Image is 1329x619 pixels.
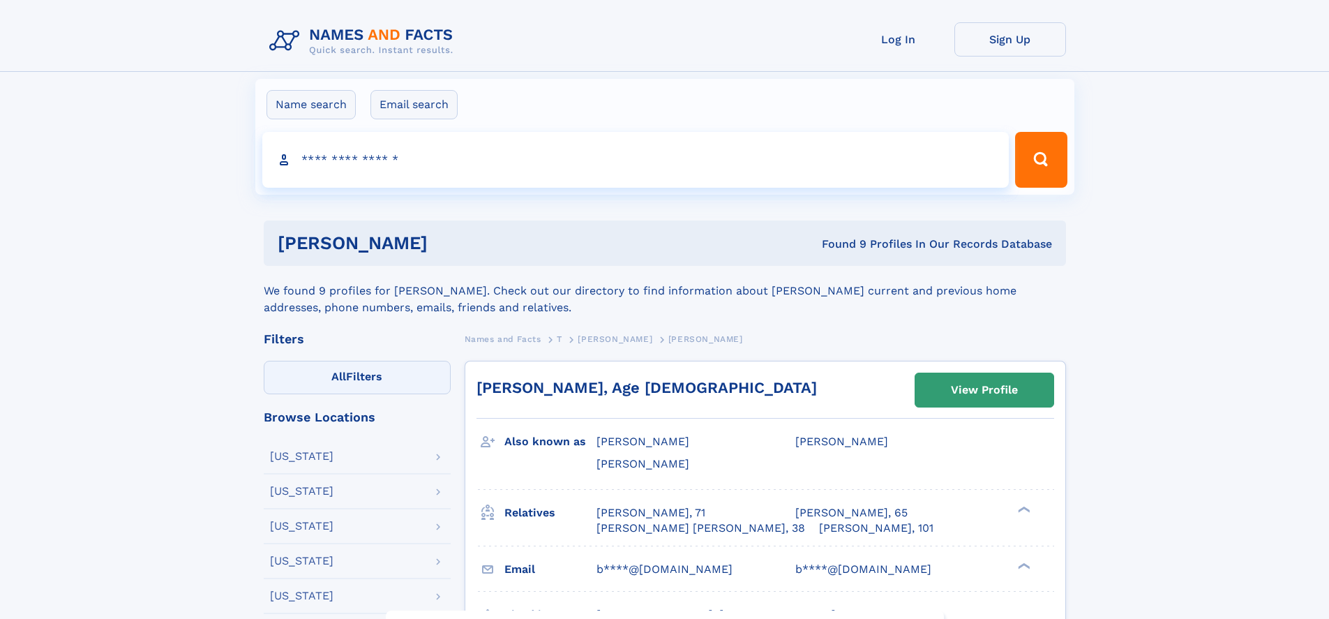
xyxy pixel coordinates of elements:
div: Found 9 Profiles In Our Records Database [624,237,1052,252]
a: Names and Facts [465,330,541,348]
input: search input [262,132,1009,188]
a: [PERSON_NAME], 65 [795,505,908,521]
div: Browse Locations [264,411,451,424]
div: [US_STATE] [270,486,333,497]
a: Sign Up [954,22,1066,57]
a: View Profile [915,373,1053,407]
span: [PERSON_NAME] [578,334,652,344]
span: [PERSON_NAME] [668,334,743,344]
div: ❯ [1014,505,1031,514]
span: [PERSON_NAME] [795,435,888,448]
div: View Profile [951,374,1018,406]
a: [PERSON_NAME] [578,330,652,348]
a: [PERSON_NAME], Age [DEMOGRAPHIC_DATA] [476,379,817,396]
label: Name search [266,90,356,119]
div: [US_STATE] [270,521,333,532]
h3: Email [504,558,596,581]
span: All [331,370,346,383]
div: [US_STATE] [270,451,333,462]
div: ❯ [1014,561,1031,570]
div: We found 9 profiles for [PERSON_NAME]. Check out our directory to find information about [PERSON_... [264,266,1066,316]
label: Filters [264,361,451,394]
h1: [PERSON_NAME] [278,234,625,252]
a: Log In [843,22,954,57]
a: [PERSON_NAME] [PERSON_NAME], 38 [596,521,805,536]
span: T [557,334,562,344]
a: [PERSON_NAME], 101 [819,521,933,536]
button: Search Button [1015,132,1067,188]
h3: Relatives [504,501,596,525]
img: Logo Names and Facts [264,22,465,60]
a: [PERSON_NAME], 71 [596,505,705,521]
label: Email search [370,90,458,119]
span: [PERSON_NAME] [596,457,689,470]
span: [PERSON_NAME] [596,435,689,448]
div: [US_STATE] [270,555,333,567]
div: Filters [264,333,451,345]
h3: Also known as [504,430,596,454]
div: [US_STATE] [270,590,333,602]
a: T [557,330,562,348]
